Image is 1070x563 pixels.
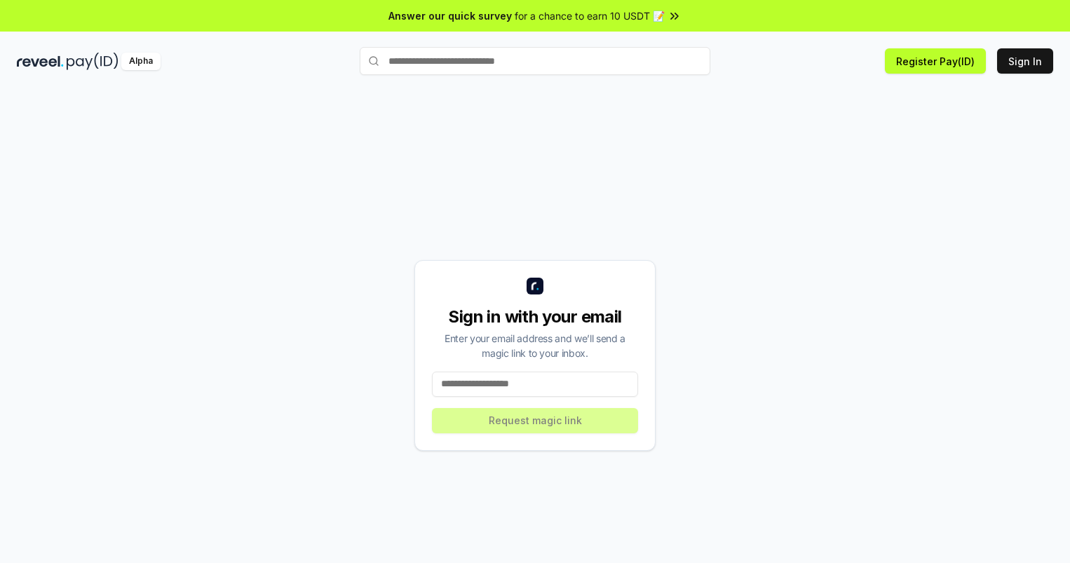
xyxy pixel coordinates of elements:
button: Sign In [997,48,1053,74]
div: Sign in with your email [432,306,638,328]
img: reveel_dark [17,53,64,70]
div: Alpha [121,53,161,70]
span: for a chance to earn 10 USDT 📝 [515,8,665,23]
img: logo_small [527,278,543,294]
div: Enter your email address and we’ll send a magic link to your inbox. [432,331,638,360]
img: pay_id [67,53,118,70]
button: Register Pay(ID) [885,48,986,74]
span: Answer our quick survey [388,8,512,23]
